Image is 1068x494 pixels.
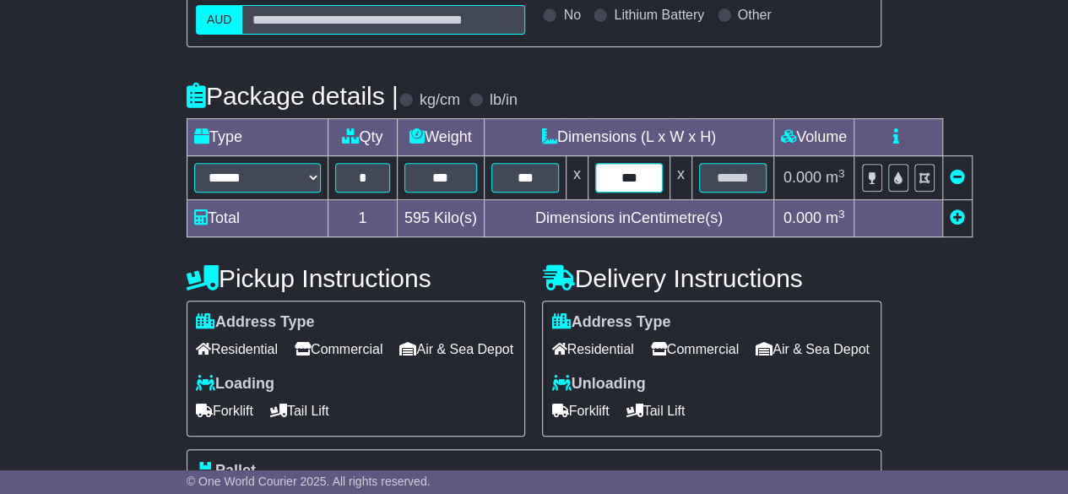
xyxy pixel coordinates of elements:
[295,336,382,362] span: Commercial
[563,7,580,23] label: No
[196,462,256,480] label: Pallet
[187,264,526,292] h4: Pickup Instructions
[670,156,691,200] td: x
[551,313,670,332] label: Address Type
[270,398,329,424] span: Tail Lift
[783,169,821,186] span: 0.000
[484,119,773,156] td: Dimensions (L x W x H)
[950,209,965,226] a: Add new item
[551,336,633,362] span: Residential
[328,200,397,237] td: 1
[773,119,854,156] td: Volume
[196,336,278,362] span: Residential
[187,200,328,237] td: Total
[614,7,704,23] label: Lithium Battery
[838,167,845,180] sup: 3
[397,200,484,237] td: Kilo(s)
[566,156,588,200] td: x
[328,119,397,156] td: Qty
[950,169,965,186] a: Remove this item
[490,91,518,110] label: lb/in
[551,398,609,424] span: Forklift
[397,119,484,156] td: Weight
[196,5,243,35] label: AUD
[187,475,431,488] span: © One World Courier 2025. All rights reserved.
[187,82,398,110] h4: Package details |
[484,200,773,237] td: Dimensions in Centimetre(s)
[404,209,430,226] span: 595
[738,7,772,23] label: Other
[551,375,645,394] label: Unloading
[420,91,460,110] label: kg/cm
[651,336,739,362] span: Commercial
[542,264,881,292] h4: Delivery Instructions
[826,169,845,186] span: m
[626,398,685,424] span: Tail Lift
[196,398,253,424] span: Forklift
[196,313,315,332] label: Address Type
[783,209,821,226] span: 0.000
[826,209,845,226] span: m
[756,336,870,362] span: Air & Sea Depot
[838,208,845,220] sup: 3
[187,119,328,156] td: Type
[399,336,513,362] span: Air & Sea Depot
[196,375,274,394] label: Loading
